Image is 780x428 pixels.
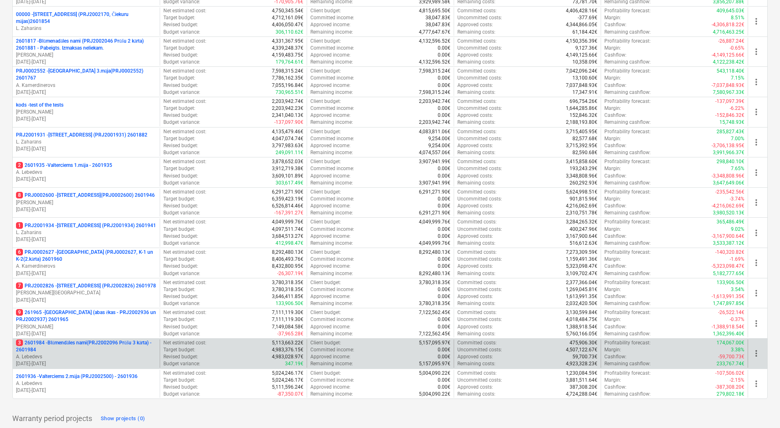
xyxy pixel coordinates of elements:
p: 1,644,285.86€ [566,105,597,112]
p: 298,840.10€ [717,158,744,165]
span: more_vert [751,258,761,268]
p: 4,339,248.37€ [272,45,303,52]
p: Approved income : [310,82,350,89]
p: [DATE] - [DATE] [16,236,156,243]
p: 4,406,050.47€ [272,21,303,28]
p: [DATE] - [DATE] [16,176,156,183]
p: 3,907,941.99€ [419,180,450,187]
span: more_vert [751,379,761,389]
span: 9 [16,309,23,316]
p: Remaining costs : [457,119,495,126]
p: Profitability forecast : [604,38,651,45]
p: Target budget : [163,105,195,112]
p: [DATE] - [DATE] [16,270,156,277]
p: Approved income : [310,173,350,180]
p: PRJ0002627 - [GEOGRAPHIC_DATA] (PRJ0002627, K-1 un K-2(2.kārta) 2601960 [16,249,156,263]
p: Committed income : [310,135,354,142]
p: 9,254.00€ [428,135,450,142]
p: Profitability forecast : [604,158,651,165]
p: 4,122,238.42€ [713,59,744,66]
p: -4,149,125.66€ [712,52,744,59]
p: Remaining cashflow : [604,29,651,36]
p: Client budget : [310,98,341,105]
p: 2,310,751.78€ [566,209,597,216]
span: more_vert [751,107,761,117]
p: Uncommitted costs : [457,75,502,82]
div: 2601936 -Valterciems 2.māja (PRJ2002500) - 2601936A. Lebedevs[DATE]-[DATE] [16,373,156,394]
p: Uncommitted costs : [457,165,502,172]
p: 3,991,966.37€ [713,149,744,156]
p: Target budget : [163,45,195,52]
p: Client budget : [310,68,341,75]
p: PRJ2001934 - [STREET_ADDRESS] (PRJ2001934) 2601941 [16,222,156,229]
p: Committed costs : [457,68,497,75]
p: Uncommitted costs : [457,14,502,21]
p: 2601817 - Blūmenadāles nami (PRJ2002046 Prūšu 2 kārta) 2601881 - Pabeigts. Izmaksas neliekam. [16,38,156,52]
p: Cashflow : [604,142,626,149]
p: Approved costs : [457,112,493,119]
p: 6,359,423.19€ [272,196,303,203]
p: [DATE] - [DATE] [16,59,156,66]
p: Committed costs : [457,158,497,165]
p: 0.00€ [438,45,450,52]
p: Remaining costs : [457,29,495,36]
p: Target budget : [163,165,195,172]
div: 7PRJ2002826 -[STREET_ADDRESS] (PRJ2002826) 2601978[PERSON_NAME][GEOGRAPHIC_DATA][DATE]-[DATE] [16,282,156,303]
p: Approved income : [310,203,350,209]
p: 82,590.68€ [572,149,597,156]
p: Remaining income : [310,29,353,36]
p: [DATE] - [DATE] [16,89,156,96]
p: Revised budget : [163,52,198,59]
p: 7,598,315.24€ [419,89,450,96]
p: Profitability forecast : [604,128,651,135]
p: 7,042,096.24€ [566,68,597,75]
p: 2,203,942.74€ [272,98,303,105]
p: 7.15% [731,75,744,82]
p: Margin : [604,135,621,142]
p: 3,912,719.38€ [272,165,303,172]
p: Uncommitted costs : [457,196,502,203]
p: 4,132,596.52€ [419,38,450,45]
p: Remaining costs : [457,89,495,96]
p: [DATE] - [DATE] [16,206,156,213]
p: Revised budget : [163,203,198,209]
p: 7,055,196.84€ [272,82,303,89]
p: Approved income : [310,112,350,119]
p: [DATE] - [DATE] [16,297,156,304]
p: Client budget : [310,158,341,165]
p: [DATE] - [DATE] [16,387,156,394]
p: Committed income : [310,165,354,172]
p: Committed costs : [457,38,497,45]
p: 4,216,062.69€ [566,203,597,209]
p: 303,617.49€ [276,180,303,187]
p: 61,184.42€ [572,29,597,36]
p: Remaining cashflow : [604,89,651,96]
p: 0.00€ [438,112,450,119]
p: 0.00€ [438,105,450,112]
p: Approved costs : [457,82,493,89]
p: Client budget : [310,38,341,45]
p: 306,110.62€ [276,29,303,36]
p: Target budget : [163,135,195,142]
p: 4,047,074.74€ [272,135,303,142]
p: Committed costs : [457,128,497,135]
p: 4,331,367.95€ [272,38,303,45]
p: A. Lebedevs [16,380,156,387]
p: A. Lebedevs [16,169,156,176]
p: Remaining cashflow : [604,180,651,187]
p: Remaining income : [310,149,353,156]
p: Remaining income : [310,180,353,187]
p: 3,715,392.95€ [566,142,597,149]
p: -26,887.24€ [718,38,744,45]
p: Approved costs : [457,203,493,209]
p: Committed income : [310,196,354,203]
p: Net estimated cost : [163,98,206,105]
p: Revised budget : [163,82,198,89]
p: 152,846.32€ [570,112,597,119]
p: [PERSON_NAME] [16,52,156,59]
p: Cashflow : [604,203,626,209]
p: 38,047.83€ [425,14,450,21]
p: 2601935 - Valterciems 1.māja - 2601935 [16,162,112,169]
p: 3,715,405.95€ [566,128,597,135]
span: 1 [16,222,23,229]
